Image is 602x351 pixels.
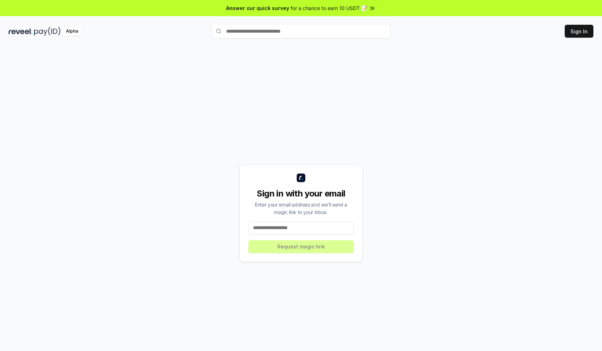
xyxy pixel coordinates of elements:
[226,4,289,12] span: Answer our quick survey
[248,188,354,199] div: Sign in with your email
[248,201,354,216] div: Enter your email address and we’ll send a magic link to your inbox.
[34,27,61,36] img: pay_id
[62,27,82,36] div: Alpha
[9,27,33,36] img: reveel_dark
[297,174,305,182] img: logo_small
[291,4,367,12] span: for a chance to earn 10 USDT 📝
[565,25,593,38] button: Sign In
